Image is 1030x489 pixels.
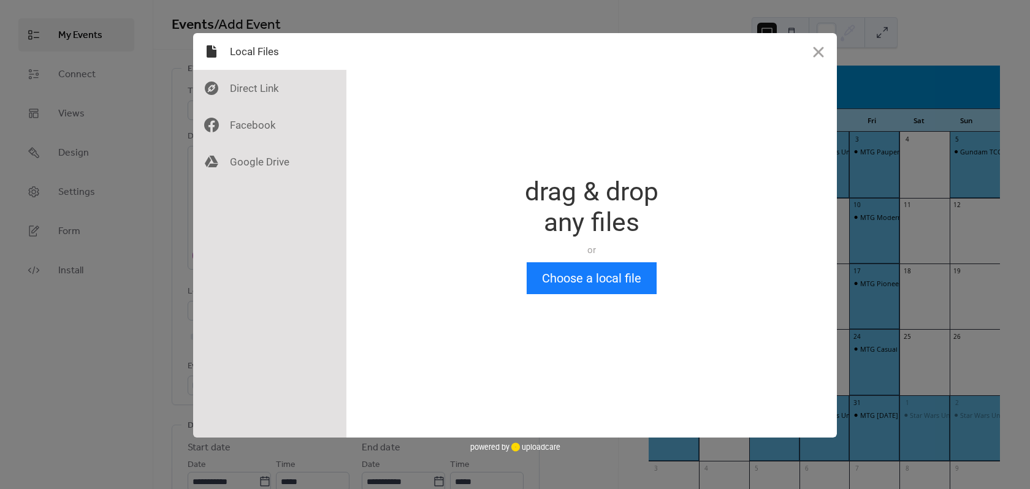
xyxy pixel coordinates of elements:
[193,70,346,107] div: Direct Link
[527,262,657,294] button: Choose a local file
[525,244,658,256] div: or
[193,107,346,143] div: Facebook
[193,33,346,70] div: Local Files
[525,176,658,238] div: drag & drop any files
[470,438,560,456] div: powered by
[193,143,346,180] div: Google Drive
[509,442,560,452] a: uploadcare
[800,33,837,70] button: Close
